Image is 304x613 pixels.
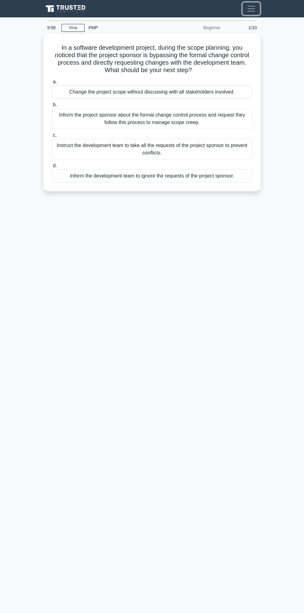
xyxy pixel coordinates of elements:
[53,132,56,138] span: c.
[51,85,253,99] div: Change the project scope without discussing with all stakeholders involved.
[51,44,253,74] h5: In a software development project, during the scope planning, you noticed that the project sponso...
[53,79,57,84] span: a.
[243,2,260,15] button: Toggle navigation
[61,24,85,32] a: Stop
[85,21,170,34] div: PMP
[51,169,253,182] div: Inform the development team to ignore the requests of the project sponsor.
[43,21,61,34] div: 9:58
[51,139,253,159] div: Instruct the development team to take all the requests of the project sponsor to prevent conflicts.
[170,21,224,34] div: Beginner
[53,163,57,168] span: d.
[51,108,253,129] div: Inform the project sponsor about the formal change control process and request they follow this p...
[224,21,261,34] div: 1/10
[53,102,57,107] span: b.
